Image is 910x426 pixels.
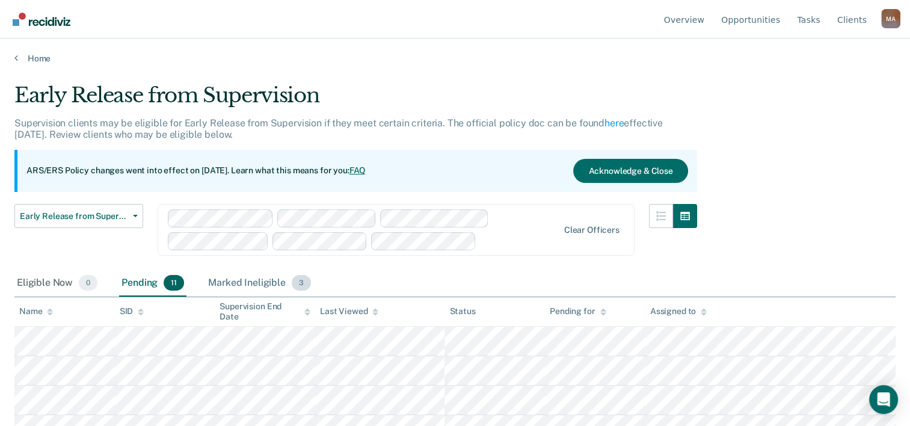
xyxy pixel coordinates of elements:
[349,165,366,175] a: FAQ
[14,270,100,297] div: Eligible Now0
[14,117,663,140] p: Supervision clients may be eligible for Early Release from Supervision if they meet certain crite...
[79,275,97,291] span: 0
[13,13,70,26] img: Recidiviz
[14,53,896,64] a: Home
[26,165,366,177] p: ARS/ERS Policy changes went into effect on [DATE]. Learn what this means for you:
[604,117,624,129] a: here
[650,306,707,316] div: Assigned to
[14,83,697,117] div: Early Release from Supervision
[564,225,619,235] div: Clear officers
[119,270,186,297] div: Pending11
[19,306,53,316] div: Name
[220,301,310,322] div: Supervision End Date
[881,9,900,28] button: Profile dropdown button
[206,270,313,297] div: Marked Ineligible3
[120,306,144,316] div: SID
[320,306,378,316] div: Last Viewed
[164,275,184,291] span: 11
[573,159,687,183] button: Acknowledge & Close
[292,275,311,291] span: 3
[14,204,143,228] button: Early Release from Supervision
[449,306,475,316] div: Status
[881,9,900,28] div: M A
[20,211,128,221] span: Early Release from Supervision
[869,385,898,414] div: Open Intercom Messenger
[550,306,606,316] div: Pending for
